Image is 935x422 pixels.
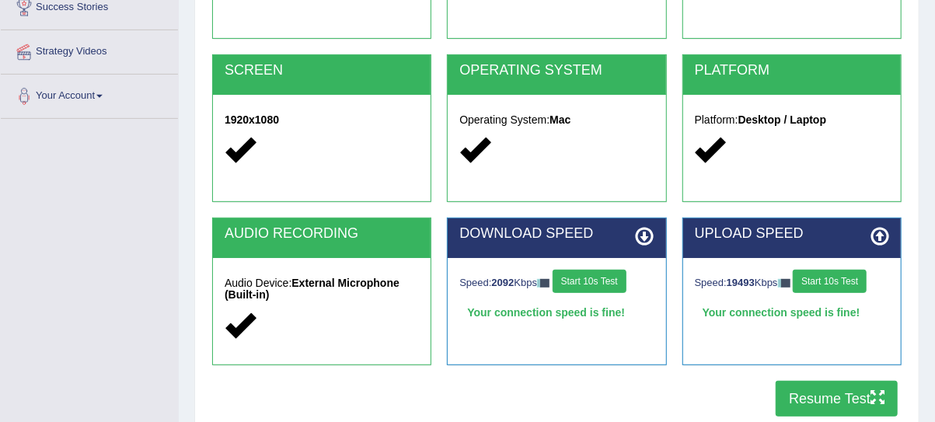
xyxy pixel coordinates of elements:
img: ajax-loader-fb-connection.gif [537,279,549,288]
div: Your connection speed is fine! [695,301,889,324]
strong: 2092 [492,277,515,288]
div: Your connection speed is fine! [459,301,654,324]
h2: DOWNLOAD SPEED [459,226,654,242]
h2: SCREEN [225,63,419,78]
strong: 1920x1080 [225,113,279,126]
h2: PLATFORM [695,63,889,78]
div: Speed: Kbps [459,270,654,297]
img: ajax-loader-fb-connection.gif [778,279,790,288]
div: Speed: Kbps [695,270,889,297]
h5: Platform: [695,114,889,126]
button: Start 10s Test [793,270,867,293]
button: Resume Test [776,381,898,417]
h2: AUDIO RECORDING [225,226,419,242]
h2: OPERATING SYSTEM [459,63,654,78]
a: Your Account [1,75,178,113]
strong: External Microphone (Built-in) [225,277,399,301]
strong: Desktop / Laptop [738,113,827,126]
strong: 19493 [727,277,755,288]
a: Strategy Videos [1,30,178,69]
strong: Mac [549,113,570,126]
button: Start 10s Test [553,270,626,293]
h5: Operating System: [459,114,654,126]
h5: Audio Device: [225,277,419,302]
h2: UPLOAD SPEED [695,226,889,242]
